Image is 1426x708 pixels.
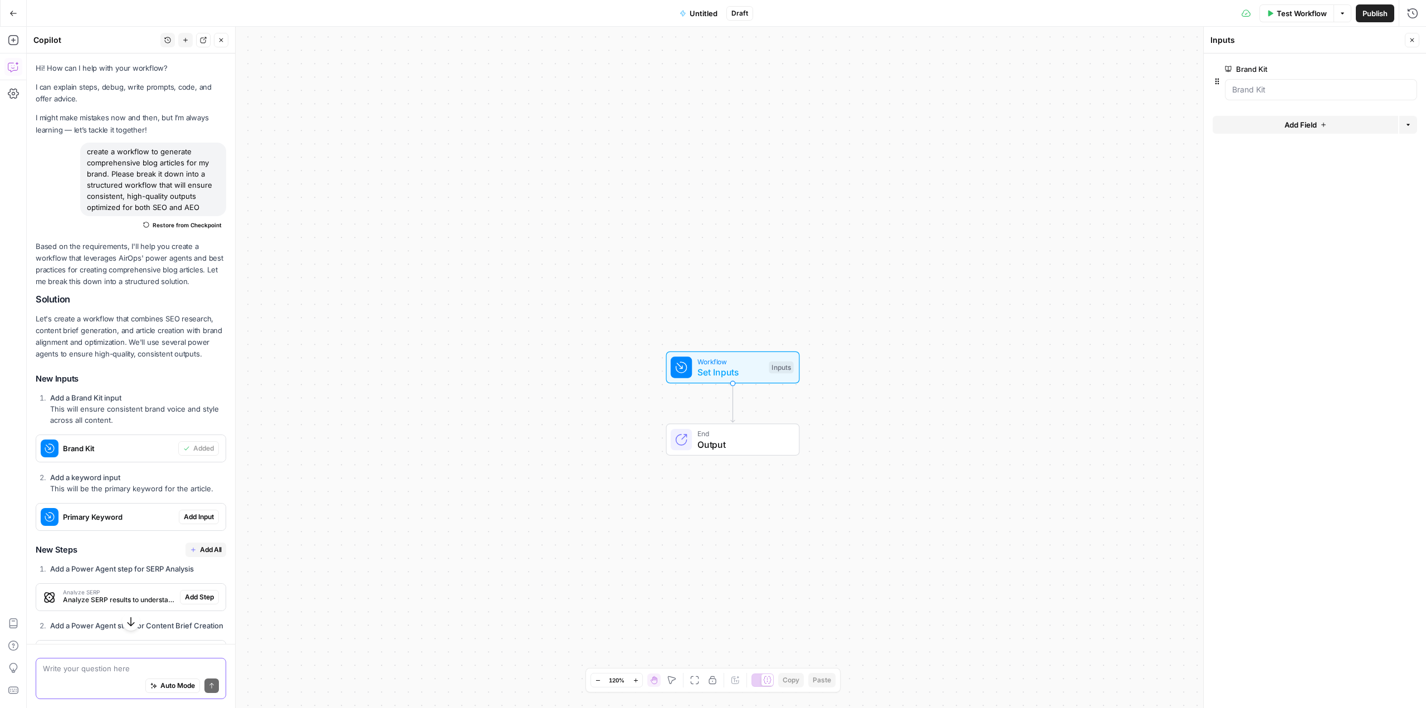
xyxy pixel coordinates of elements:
[33,35,157,46] div: Copilot
[36,372,226,386] h3: New Inputs
[193,443,214,453] span: Added
[145,678,200,693] button: Auto Mode
[1356,4,1394,22] button: Publish
[1285,119,1317,130] span: Add Field
[1210,35,1401,46] div: Inputs
[47,392,226,426] li: This will ensure consistent brand voice and style across all content.
[36,81,226,105] p: I can explain steps, debug, write prompts, code, and offer advice.
[731,8,748,18] span: Draft
[1277,8,1327,19] span: Test Workflow
[808,673,836,687] button: Paste
[1213,116,1398,134] button: Add Field
[63,595,175,605] span: Analyze SERP results to understand content patterns and opportunities
[50,621,223,630] strong: Add a Power Agent step for Content Brief Creation
[36,241,226,288] p: Based on the requirements, I'll help you create a workflow that leverages AirOps' power agents an...
[36,62,226,74] p: Hi! How can I help with your workflow?
[731,383,735,422] g: Edge from start to end
[783,675,799,685] span: Copy
[36,543,226,557] h3: New Steps
[673,4,724,22] button: Untitled
[50,473,120,482] strong: Add a keyword input
[813,675,831,685] span: Paste
[1259,4,1334,22] button: Test Workflow
[697,438,788,451] span: Output
[697,365,764,379] span: Set Inputs
[36,112,226,135] p: I might make mistakes now and then, but I’m always learning — let’s tackle it together!
[629,351,837,384] div: WorkflowSet InputsInputs
[179,510,219,524] button: Add Input
[1362,8,1388,19] span: Publish
[1232,84,1410,95] input: Brand Kit
[63,511,174,523] span: Primary Keyword
[697,356,764,367] span: Workflow
[153,221,222,230] span: Restore from Checkpoint
[36,313,226,360] p: Let's create a workflow that combines SEO research, content brief generation, and article creatio...
[178,441,219,456] button: Added
[769,362,793,374] div: Inputs
[697,428,788,439] span: End
[184,512,214,522] span: Add Input
[200,545,222,555] span: Add All
[629,423,837,456] div: EndOutput
[80,143,226,216] div: create a workflow to generate comprehensive blog articles for my brand. Please break it down into...
[36,294,226,305] h2: Solution
[63,589,175,595] span: Analyze SERP
[778,673,804,687] button: Copy
[690,8,717,19] span: Untitled
[47,472,226,494] li: This will be the primary keyword for the article.
[185,543,226,557] button: Add All
[50,564,194,573] strong: Add a Power Agent step for SERP Analysis
[609,676,624,685] span: 120%
[185,592,214,602] span: Add Step
[180,590,219,604] button: Add Step
[139,218,226,232] button: Restore from Checkpoint
[1225,64,1354,75] label: Brand Kit
[160,681,195,691] span: Auto Mode
[63,443,174,454] span: Brand Kit
[50,393,121,402] strong: Add a Brand Kit input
